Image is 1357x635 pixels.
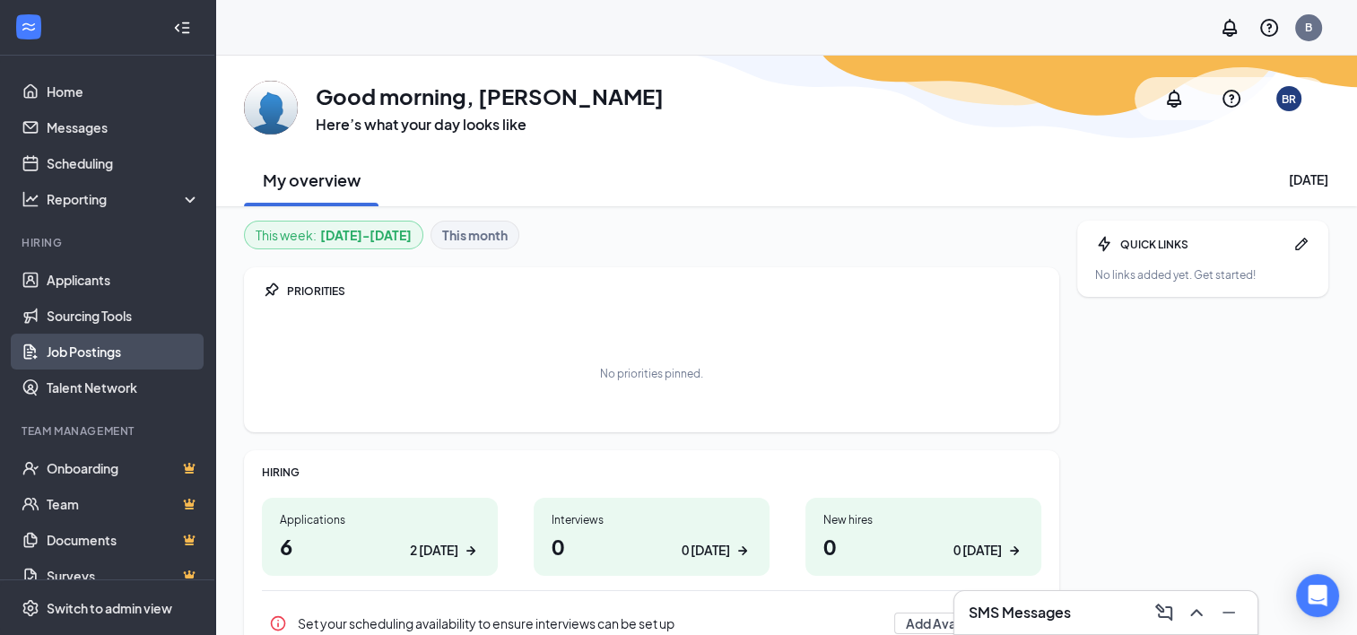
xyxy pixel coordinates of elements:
button: Add Availability [894,613,1009,634]
button: Minimize [1214,598,1243,627]
div: Team Management [22,423,196,439]
a: Scheduling [47,145,200,181]
svg: QuestionInfo [1258,17,1280,39]
div: PRIORITIES [287,283,1041,299]
svg: QuestionInfo [1221,88,1242,109]
div: B [1305,20,1312,35]
svg: Notifications [1163,88,1185,109]
svg: Pin [262,282,280,300]
a: New hires00 [DATE]ArrowRight [805,498,1041,576]
button: ComposeMessage [1150,598,1179,627]
a: DocumentsCrown [47,522,200,558]
div: This week : [256,225,412,245]
div: Interviews [552,512,752,527]
h1: 0 [823,531,1023,561]
h2: My overview [263,169,361,191]
h3: Here’s what your day looks like [316,115,664,135]
div: New hires [823,512,1023,527]
div: Set your scheduling availability to ensure interviews can be set up [298,614,883,632]
a: OnboardingCrown [47,450,200,486]
svg: Pen [1292,235,1310,253]
a: SurveysCrown [47,558,200,594]
svg: Minimize [1218,602,1240,623]
svg: Notifications [1219,17,1240,39]
b: [DATE] - [DATE] [320,225,412,245]
a: Applicants [47,262,200,298]
a: Sourcing Tools [47,298,200,334]
svg: ArrowRight [734,542,752,560]
a: Home [47,74,200,109]
div: 0 [DATE] [682,541,730,560]
svg: Collapse [173,19,191,37]
div: HIRING [262,465,1041,480]
h1: Good morning, [PERSON_NAME] [316,81,664,111]
div: No priorities pinned. [600,366,703,381]
div: Applications [280,512,480,527]
svg: ArrowRight [462,542,480,560]
div: Reporting [47,190,201,208]
div: Switch to admin view [47,599,172,617]
svg: Settings [22,599,39,617]
a: Talent Network [47,370,200,405]
a: Applications62 [DATE]ArrowRight [262,498,498,576]
svg: WorkstreamLogo [20,18,38,36]
svg: ComposeMessage [1153,602,1175,623]
a: Job Postings [47,334,200,370]
img: Bryan [244,81,298,135]
div: Open Intercom Messenger [1296,574,1339,617]
svg: ArrowRight [1005,542,1023,560]
svg: ChevronUp [1186,602,1207,623]
div: BR [1282,91,1296,107]
svg: Analysis [22,190,39,208]
svg: Info [269,614,287,632]
b: This month [442,225,508,245]
a: TeamCrown [47,486,200,522]
div: [DATE] [1289,170,1328,188]
svg: Bolt [1095,235,1113,253]
h1: 0 [552,531,752,561]
div: 2 [DATE] [410,541,458,560]
button: ChevronUp [1182,598,1211,627]
h3: SMS Messages [969,603,1071,622]
div: No links added yet. Get started! [1095,267,1310,283]
a: Messages [47,109,200,145]
div: Hiring [22,235,196,250]
a: Interviews00 [DATE]ArrowRight [534,498,770,576]
div: 0 [DATE] [953,541,1002,560]
h1: 6 [280,531,480,561]
div: QUICK LINKS [1120,237,1285,252]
